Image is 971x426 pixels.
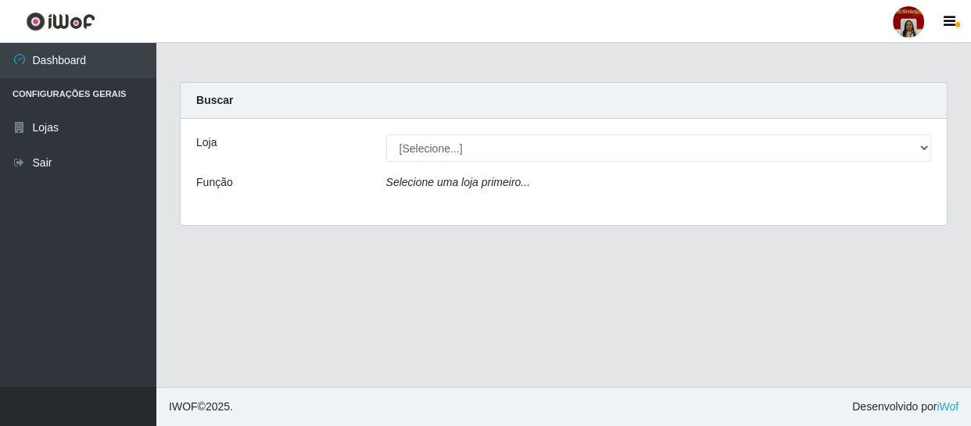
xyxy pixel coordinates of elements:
[852,399,958,415] span: Desenvolvido por
[196,134,217,151] label: Loja
[196,94,233,106] strong: Buscar
[169,399,233,415] span: © 2025 .
[196,174,233,191] label: Função
[937,400,958,413] a: iWof
[169,400,198,413] span: IWOF
[386,176,530,188] i: Selecione uma loja primeiro...
[26,12,95,31] img: CoreUI Logo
